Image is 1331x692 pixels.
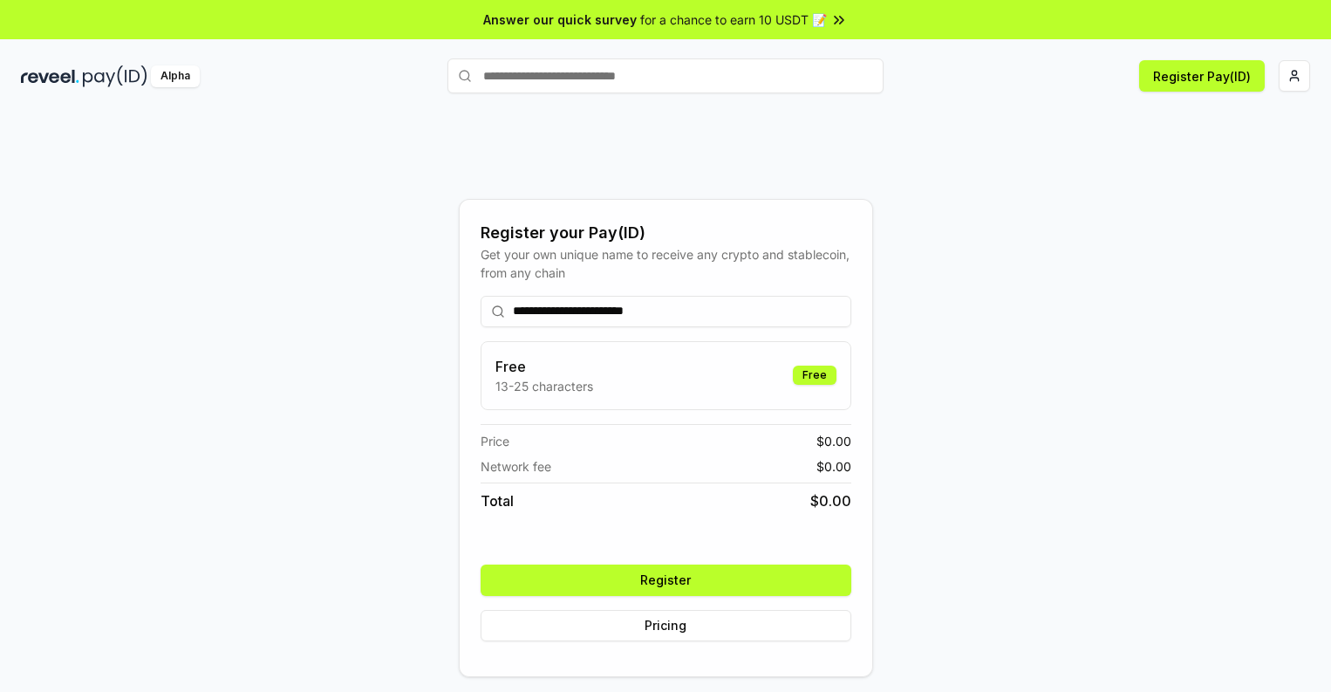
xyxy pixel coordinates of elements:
[816,457,851,476] span: $ 0.00
[793,366,836,385] div: Free
[481,245,851,282] div: Get your own unique name to receive any crypto and stablecoin, from any chain
[481,490,514,511] span: Total
[151,65,200,87] div: Alpha
[810,490,851,511] span: $ 0.00
[1139,60,1265,92] button: Register Pay(ID)
[481,565,851,596] button: Register
[481,610,851,641] button: Pricing
[816,432,851,450] span: $ 0.00
[481,432,509,450] span: Price
[83,65,147,87] img: pay_id
[21,65,79,87] img: reveel_dark
[640,10,827,29] span: for a chance to earn 10 USDT 📝
[481,221,851,245] div: Register your Pay(ID)
[495,377,593,395] p: 13-25 characters
[481,457,551,476] span: Network fee
[495,356,593,377] h3: Free
[483,10,637,29] span: Answer our quick survey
